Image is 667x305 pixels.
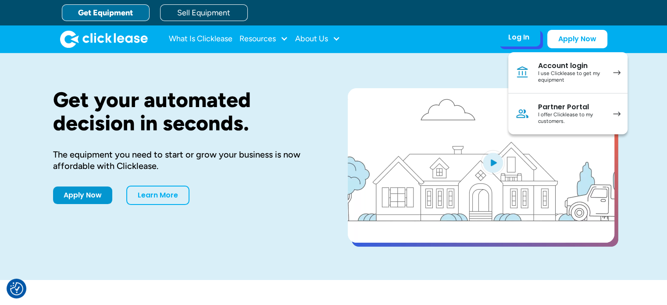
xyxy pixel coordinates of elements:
div: Log In [508,33,529,42]
a: Sell Equipment [160,4,248,21]
img: Person icon [515,107,529,121]
a: Account loginI use Clicklease to get my equipment [508,52,628,93]
a: Apply Now [547,30,607,48]
div: Partner Portal [538,103,604,111]
div: Resources [239,30,288,48]
div: About Us [295,30,340,48]
a: Get Equipment [62,4,150,21]
div: Account login [538,61,604,70]
h1: Get your automated decision in seconds. [53,88,320,135]
img: Revisit consent button [10,282,23,295]
a: Learn More [126,186,189,205]
a: Partner PortalI offer Clicklease to my customers. [508,93,628,134]
img: Clicklease logo [60,30,148,48]
div: I offer Clicklease to my customers. [538,111,604,125]
img: Bank icon [515,65,529,79]
div: The equipment you need to start or grow your business is now affordable with Clicklease. [53,149,320,172]
div: I use Clicklease to get my equipment [538,70,604,84]
a: home [60,30,148,48]
a: open lightbox [348,88,614,243]
img: arrow [613,70,621,75]
nav: Log In [508,52,628,134]
a: What Is Clicklease [169,30,232,48]
img: Blue play button logo on a light blue circular background [481,150,505,175]
img: arrow [613,111,621,116]
button: Consent Preferences [10,282,23,295]
a: Apply Now [53,187,112,204]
